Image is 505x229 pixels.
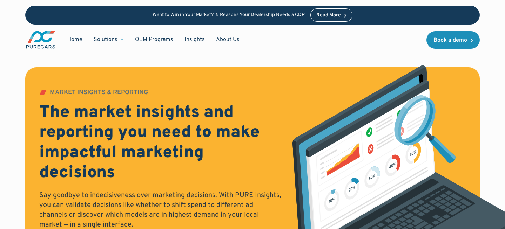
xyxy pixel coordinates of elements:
[310,8,352,22] a: Read More
[316,13,341,18] div: Read More
[88,33,129,46] div: Solutions
[129,33,179,46] a: OEM Programs
[50,90,148,96] div: MARKET INSIGHTS & REPORTING
[426,31,480,49] a: Book a demo
[179,33,210,46] a: Insights
[153,12,305,18] p: Want to Win in Your Market? 5 Reasons Your Dealership Needs a CDP
[25,30,56,49] a: main
[433,37,467,43] div: Book a demo
[94,36,117,43] div: Solutions
[25,30,56,49] img: purecars logo
[210,33,245,46] a: About Us
[39,103,283,183] h2: The market insights and reporting you need to make impactful marketing decisions
[62,33,88,46] a: Home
